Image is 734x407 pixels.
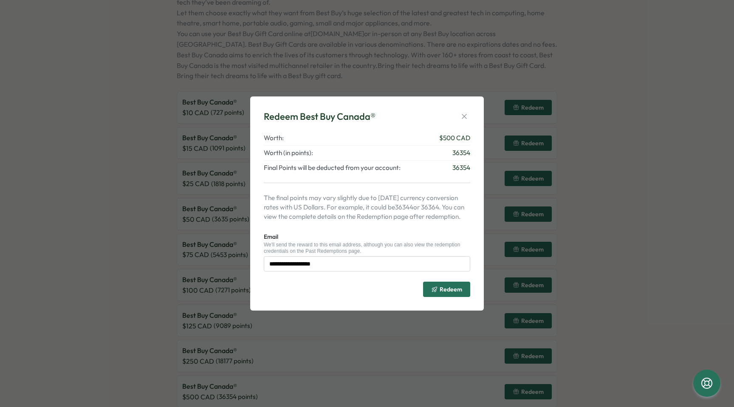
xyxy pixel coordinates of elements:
[440,286,462,292] span: Redeem
[264,148,313,158] span: Worth (in points):
[423,282,470,297] button: Redeem
[264,193,470,221] p: The final points may vary slightly due to [DATE] currency conversion rates with US Dollars. For e...
[264,163,401,172] span: Final Points will be deducted from your account:
[264,133,284,143] span: Worth:
[264,232,278,242] label: Email
[264,242,470,254] div: We'll send the reward to this email address, although you can also view the redemption credential...
[452,148,470,158] span: 36354
[452,163,470,172] span: 36354
[439,133,470,143] span: $ 500 CAD
[264,110,375,123] div: Redeem Best Buy Canada®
